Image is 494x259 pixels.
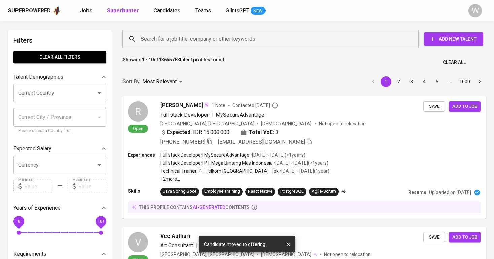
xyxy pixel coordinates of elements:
[160,112,209,118] span: Full stack Developer
[154,7,182,15] a: Candidates
[445,78,455,85] div: …
[452,233,477,241] span: Add to job
[423,101,445,112] button: Save
[381,76,391,87] button: page 1
[107,7,140,15] a: Superhunter
[95,160,104,170] button: Open
[249,128,274,136] b: Total YoE:
[393,76,404,87] button: Go to page 2
[78,180,106,193] input: Value
[128,152,160,158] p: Experiences
[160,168,279,174] p: Technical Trainer | PT Telkom [GEOGRAPHIC_DATA], Tbk
[13,70,106,84] div: Talent Demographics
[367,76,486,87] nav: pagination navigation
[279,168,329,174] p: • [DATE] - [DATE] ( 1 year )
[160,242,193,249] span: Art Consultant
[204,102,209,107] img: magic_wand.svg
[280,188,304,195] div: PostgreSQL
[160,139,205,145] span: [PHONE_NUMBER]
[419,76,430,87] button: Go to page 4
[423,232,445,243] button: Save
[122,78,140,86] p: Sort By
[424,32,483,46] button: Add New Talent
[107,7,139,14] b: Superhunter
[226,7,266,15] a: GlintsGPT NEW
[13,35,106,46] h6: Filters
[218,139,305,145] span: [EMAIL_ADDRESS][DOMAIN_NAME]
[160,251,254,258] div: [GEOGRAPHIC_DATA], [GEOGRAPHIC_DATA]
[319,120,366,127] p: Not open to relocation
[80,7,94,15] a: Jobs
[128,188,160,195] p: Skills
[13,145,51,153] p: Expected Salary
[160,101,203,110] span: [PERSON_NAME]
[160,160,273,166] p: Full stack Developer | PT Mega Bintang Mas Indonesia
[226,7,249,14] span: GlintsGPT
[13,201,106,215] div: Years of Experience
[468,4,482,17] div: W
[95,88,104,98] button: Open
[324,251,371,258] p: Not open to relocation
[249,152,305,158] p: • [DATE] - [DATE] ( <1 years )
[17,219,20,224] span: 0
[18,128,102,134] p: Please select a Country first
[193,205,225,210] span: AI-generated
[139,204,250,211] p: this profile contains contents
[312,188,336,195] div: Agile/Scrum
[212,102,225,109] span: 1 Note
[158,57,180,62] b: 13655783
[160,232,190,240] span: Vee Authari
[154,7,180,14] span: Candidates
[195,7,212,15] a: Teams
[449,232,481,243] button: Add to job
[13,51,106,63] button: Clear All filters
[13,204,61,212] p: Years of Experience
[232,102,278,109] span: Contacted [DATE]
[142,57,154,62] b: 1 - 10
[97,219,104,224] span: 10+
[160,176,329,182] p: +2 more ...
[211,111,213,119] span: |
[408,189,426,196] p: Resume
[8,7,51,15] div: Superpowered
[474,76,485,87] button: Go to next page
[130,126,146,131] span: Open
[341,188,347,195] p: +5
[432,76,443,87] button: Go to page 5
[80,7,92,14] span: Jobs
[429,35,478,43] span: Add New Talent
[19,53,101,61] span: Clear All filters
[195,7,211,14] span: Teams
[163,188,196,195] div: Java Spring Boot
[204,188,240,195] div: Employee Training
[13,73,63,81] p: Talent Demographics
[160,120,254,127] div: [GEOGRAPHIC_DATA], [GEOGRAPHIC_DATA]
[24,180,52,193] input: Value
[122,96,486,219] a: ROpen[PERSON_NAME]1 NoteContacted [DATE]Full stack Developer|MySecureAdvantage[GEOGRAPHIC_DATA], ...
[122,56,224,69] p: Showing of talent profiles found
[204,238,267,250] div: Candidate moved to offering.
[167,128,192,136] b: Expected:
[275,128,278,136] span: 3
[248,188,272,195] div: React Native
[128,101,148,122] div: R
[443,58,466,67] span: Clear All
[261,120,312,127] span: [DEMOGRAPHIC_DATA]
[142,78,177,86] p: Most Relevant
[160,152,249,158] p: Full stack Developer | MySecureAdvantage
[216,112,264,118] span: MySecureAdvantage
[13,250,46,258] p: Requirements
[457,76,472,87] button: Go to page 1000
[427,103,442,111] span: Save
[142,76,185,88] div: Most Relevant
[406,76,417,87] button: Go to page 3
[160,128,230,136] div: IDR 15.000.000
[272,102,278,109] svg: By Batam recruiter
[429,189,471,196] p: Uploaded on [DATE]
[128,232,148,252] div: V
[13,142,106,156] div: Expected Salary
[196,242,198,250] span: |
[440,56,468,69] button: Clear All
[251,8,266,14] span: NEW
[449,101,481,112] button: Add to job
